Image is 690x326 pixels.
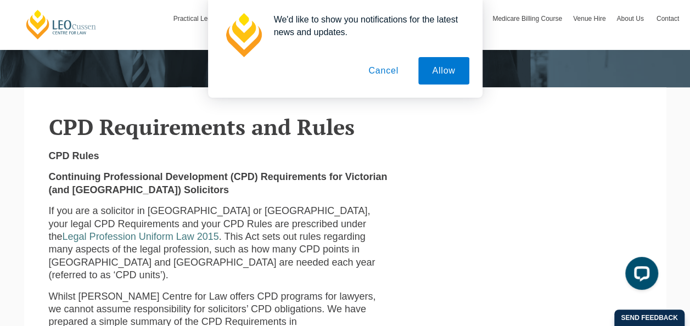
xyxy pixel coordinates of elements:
[355,57,412,85] button: Cancel
[616,252,663,299] iframe: LiveChat chat widget
[49,150,99,161] strong: CPD Rules
[63,231,219,242] a: Legal Profession Uniform Law 2015
[265,13,469,38] div: We'd like to show you notifications for the latest news and updates.
[49,205,388,282] p: If you are a solicitor in [GEOGRAPHIC_DATA] or [GEOGRAPHIC_DATA], your legal CPD Requirements and...
[49,115,642,139] h2: CPD Requirements and Rules
[418,57,469,85] button: Allow
[221,13,265,57] img: notification icon
[49,171,388,195] strong: Continuing Professional Development (CPD) Requirements for Victorian (and [GEOGRAPHIC_DATA]) Soli...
